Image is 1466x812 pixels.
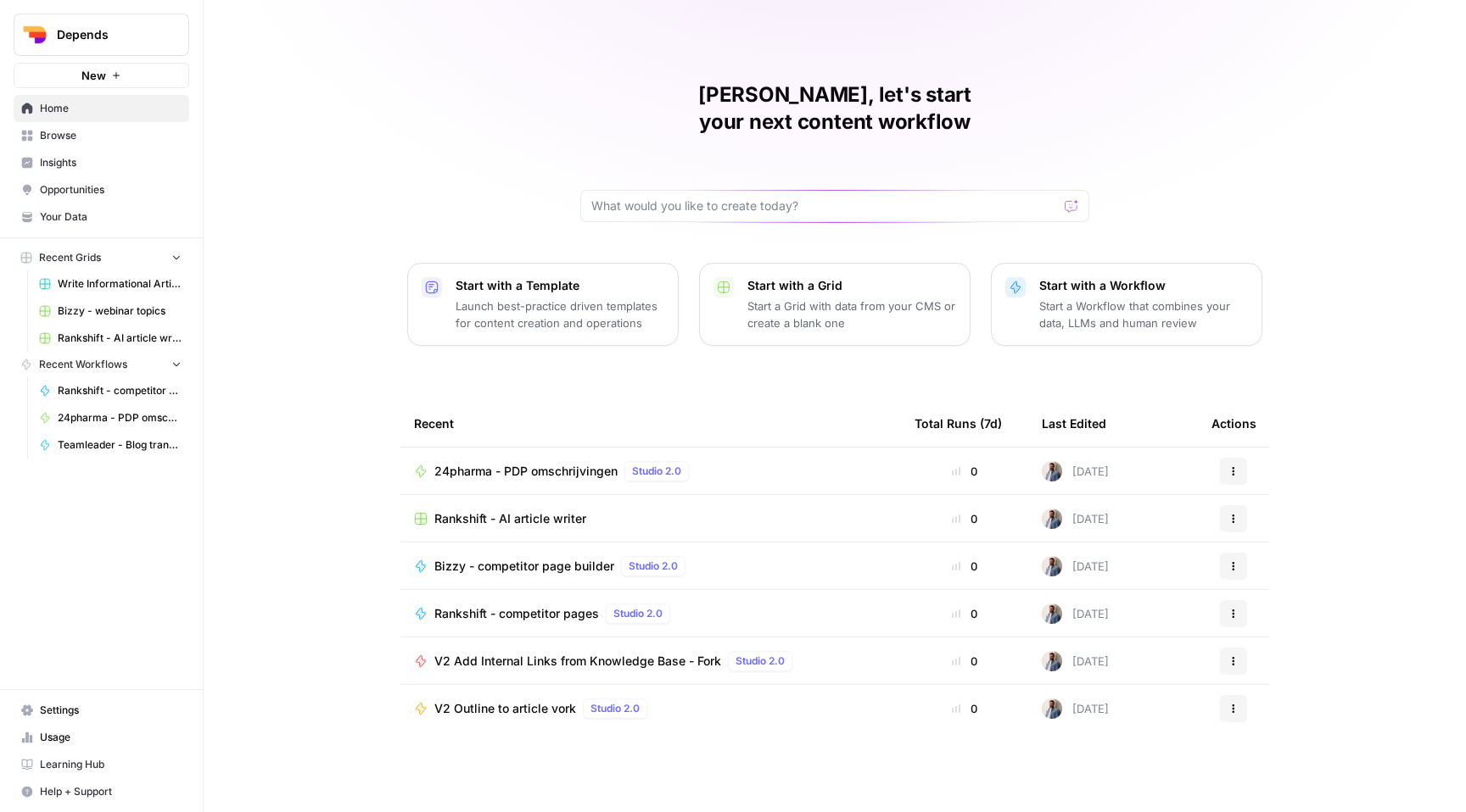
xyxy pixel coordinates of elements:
[14,352,189,377] button: Recent Workflows
[1042,509,1109,529] div: [DATE]
[915,700,1015,717] div: 0
[40,155,182,170] span: Insights
[31,270,189,298] a: Write Informational Articles
[1042,461,1062,481] img: 542af2wjek5zirkck3dd1n2hljhm
[1042,400,1106,447] div: Last Edited
[414,698,887,719] a: V2 Outline to article vorkStudio 2.0
[414,510,887,527] a: Rankshift - AI article writer
[14,778,189,805] button: Help + Support
[747,298,956,331] p: Start a Grid with data from your CMS or create a blank one
[915,605,1015,622] div: 0
[434,605,599,622] span: Rankshift - competitor pages
[991,263,1262,346] button: Start with a WorkflowStart a Workflow that combines your data, LLMs and human review
[14,245,189,270] button: Recent Grids
[14,203,189,231] a: Your Data
[14,724,189,751] a: Usage
[456,277,664,294] p: Start with a Template
[580,81,1089,136] h1: [PERSON_NAME], let's start your next content workflow
[40,128,182,143] span: Browse
[434,700,576,717] span: V2 Outline to article vork
[31,431,189,459] a: Teamleader - Blog translator - V3
[915,653,1015,670] div: 0
[613,606,663,621] span: Studio 2.0
[31,404,189,431] a: 24pharma - PDP omschrijvingen
[14,14,189,56] button: Workspace: Depends
[1039,298,1248,331] p: Start a Workflow that combines your data, LLMs and human review
[40,784,182,799] span: Help + Support
[414,651,887,671] a: V2 Add Internal Links from Knowledge Base - ForkStudio 2.0
[456,298,664,331] p: Launch best-practice driven templates for content creation and operations
[1042,603,1062,624] img: 542af2wjek5zirkck3dd1n2hljhm
[57,26,159,43] span: Depends
[414,400,887,447] div: Recent
[58,303,182,319] span: Bizzy - webinar topics
[1042,556,1109,576] div: [DATE]
[14,149,189,176] a: Insights
[915,558,1015,575] div: 0
[39,250,101,265] span: Recent Grids
[1042,651,1062,671] img: 542af2wjek5zirkck3dd1n2hljhm
[434,510,586,527] span: Rankshift - AI article writer
[1042,509,1062,529] img: 542af2wjek5zirkck3dd1n2hljhm
[14,122,189,149] a: Browse
[915,510,1015,527] div: 0
[414,603,887,624] a: Rankshift - competitor pagesStudio 2.0
[58,437,182,453] span: Teamleader - Blog translator - V3
[40,703,182,718] span: Settings
[434,463,618,480] span: 24pharma - PDP omschrijvingen
[1042,461,1109,481] div: [DATE]
[434,653,721,670] span: V2 Add Internal Links from Knowledge Base - Fork
[915,400,1002,447] div: Total Runs (7d)
[31,298,189,325] a: Bizzy - webinar topics
[1042,698,1062,719] img: 542af2wjek5zirkck3dd1n2hljhm
[591,197,1058,214] input: What would you like to create today?
[40,182,182,197] span: Opportunities
[58,331,182,346] span: Rankshift - AI article writer
[1042,603,1109,624] div: [DATE]
[31,325,189,352] a: Rankshift - AI article writer
[58,276,182,292] span: Write Informational Articles
[14,95,189,122] a: Home
[14,63,189,88] button: New
[747,277,956,294] p: Start with a Grid
[14,697,189,724] a: Settings
[1211,400,1256,447] div: Actions
[40,757,182,772] span: Learning Hub
[434,558,614,575] span: Bizzy - competitor page builder
[407,263,679,346] button: Start with a TemplateLaunch best-practice driven templates for content creation and operations
[1042,698,1109,719] div: [DATE]
[40,101,182,116] span: Home
[31,377,189,404] a: Rankshift - competitor pages
[81,67,106,84] span: New
[414,556,887,576] a: Bizzy - competitor page builderStudio 2.0
[414,461,887,481] a: 24pharma - PDP omschrijvingenStudio 2.0
[632,464,681,479] span: Studio 2.0
[629,559,678,574] span: Studio 2.0
[1042,556,1062,576] img: 542af2wjek5zirkck3dd1n2hljhm
[699,263,971,346] button: Start with a GridStart a Grid with data from your CMS or create a blank one
[1039,277,1248,294] p: Start with a Workflow
[40,209,182,225] span: Your Data
[39,357,127,372] span: Recent Workflows
[590,701,640,716] span: Studio 2.0
[58,410,182,425] span: 24pharma - PDP omschrijvingen
[58,383,182,398] span: Rankshift - competitor pages
[915,463,1015,480] div: 0
[1042,651,1109,671] div: [DATE]
[14,176,189,203] a: Opportunities
[14,751,189,778] a: Learning Hub
[736,653,785,669] span: Studio 2.0
[40,730,182,745] span: Usage
[20,19,50,50] img: Depends Logo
